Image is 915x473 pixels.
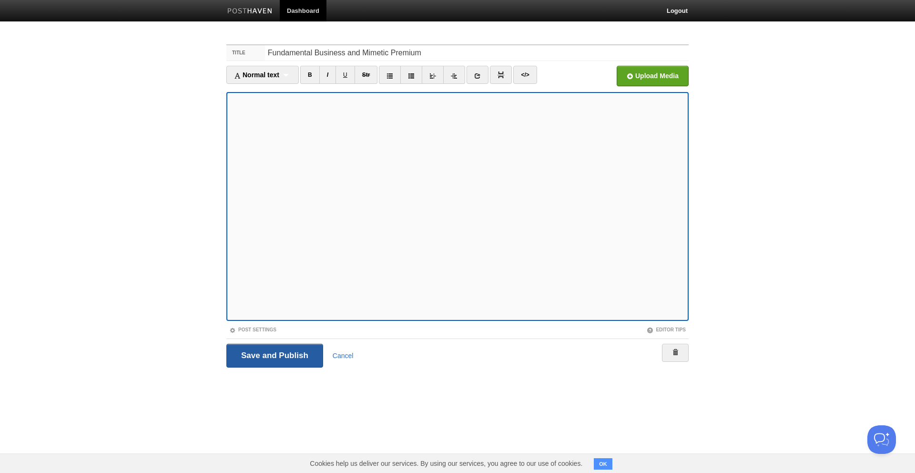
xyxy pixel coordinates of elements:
[300,454,592,473] span: Cookies help us deliver our services. By using our services, you agree to our use of cookies.
[362,72,370,78] del: Str
[226,45,265,61] label: Title
[647,327,686,332] a: Editor Tips
[594,458,612,470] button: OK
[333,352,354,360] a: Cancel
[300,66,320,84] a: B
[513,66,537,84] a: </>
[355,66,378,84] a: Str
[226,344,323,368] input: Save and Publish
[229,327,276,332] a: Post Settings
[227,8,273,15] img: Posthaven-bar
[319,66,336,84] a: I
[335,66,355,84] a: U
[867,425,896,454] iframe: Help Scout Beacon - Open
[498,72,504,78] img: pagebreak-icon.png
[234,71,279,79] span: Normal text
